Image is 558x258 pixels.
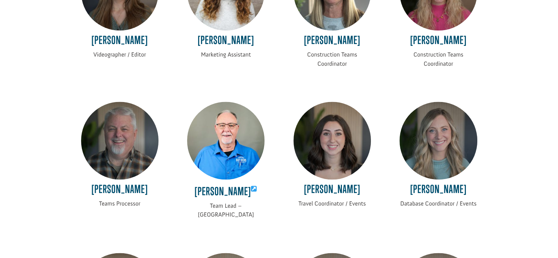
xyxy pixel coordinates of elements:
[81,34,158,50] h4: [PERSON_NAME]
[187,183,265,201] h4: [PERSON_NAME]
[81,199,158,208] p: Teams Processor
[293,183,371,199] h4: [PERSON_NAME]
[13,7,101,22] div: [PERSON_NAME] donated $100
[400,102,477,179] img: Laynie Bradford
[104,15,136,28] button: Donate
[293,102,371,179] img: Victoria Kellerstrass
[81,50,158,59] p: Videographer / Editor
[13,29,18,34] img: US.png
[13,15,19,21] img: emoji partyFace
[17,22,59,28] strong: Children's Initiatives
[81,102,158,179] img: Wendell McClung
[187,50,265,59] p: Marketing Assistant
[400,199,477,208] p: Database Coordinator / Events
[13,23,101,28] div: to
[187,34,265,50] h4: [PERSON_NAME]
[293,199,371,208] p: Travel Coordinator / Events
[400,50,477,69] p: Construction Teams Coordinator
[187,102,265,179] img: Terry Bell
[81,183,158,199] h4: [PERSON_NAME]
[187,201,265,220] p: Team Lead – [GEOGRAPHIC_DATA]
[400,183,477,199] h4: [PERSON_NAME]
[293,50,371,69] p: Construction Teams Coordinator
[400,34,477,50] h4: [PERSON_NAME]
[293,34,371,50] h4: [PERSON_NAME]
[20,29,101,34] span: [GEOGRAPHIC_DATA] , [GEOGRAPHIC_DATA]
